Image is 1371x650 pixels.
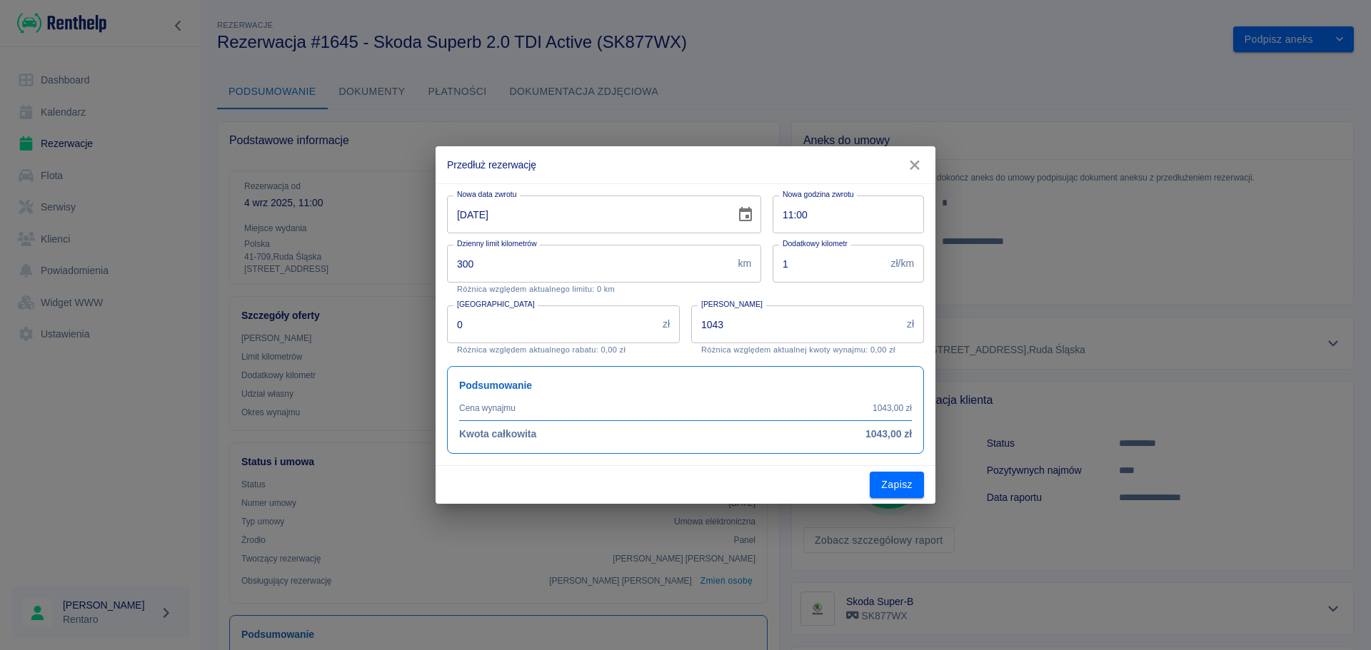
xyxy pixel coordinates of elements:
p: Różnica względem aktualnego limitu: 0 km [457,285,751,294]
input: Kwota rabatu ustalona na początku [447,305,657,343]
h2: Przedłuż rezerwację [436,146,935,183]
input: hh:mm [773,195,914,233]
label: [PERSON_NAME] [701,299,763,310]
p: 1043,00 zł [873,402,912,415]
label: Nowa data zwrotu [457,189,516,200]
label: Dzienny limit kilometrów [457,238,537,249]
p: Różnica względem aktualnego rabatu: 0,00 zł [457,345,670,355]
p: Cena wynajmu [459,402,516,415]
p: zł/km [891,256,914,271]
label: Nowa godzina zwrotu [783,189,854,200]
button: Choose date, selected date is 11 wrz 2025 [731,200,760,229]
p: km [738,256,751,271]
input: Kwota wynajmu od początkowej daty, nie samego aneksu. [691,305,901,343]
p: Różnica względem aktualnej kwoty wynajmu: 0,00 zł [701,345,914,355]
label: [GEOGRAPHIC_DATA] [457,299,535,310]
p: zł [663,317,670,332]
h6: Podsumowanie [459,378,912,393]
h6: Kwota całkowita [459,427,536,442]
p: zł [907,317,914,332]
input: DD-MM-YYYY [447,195,725,233]
label: Dodatkowy kilometr [783,238,848,249]
h6: 1043,00 zł [865,427,912,442]
button: Zapisz [870,472,924,498]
